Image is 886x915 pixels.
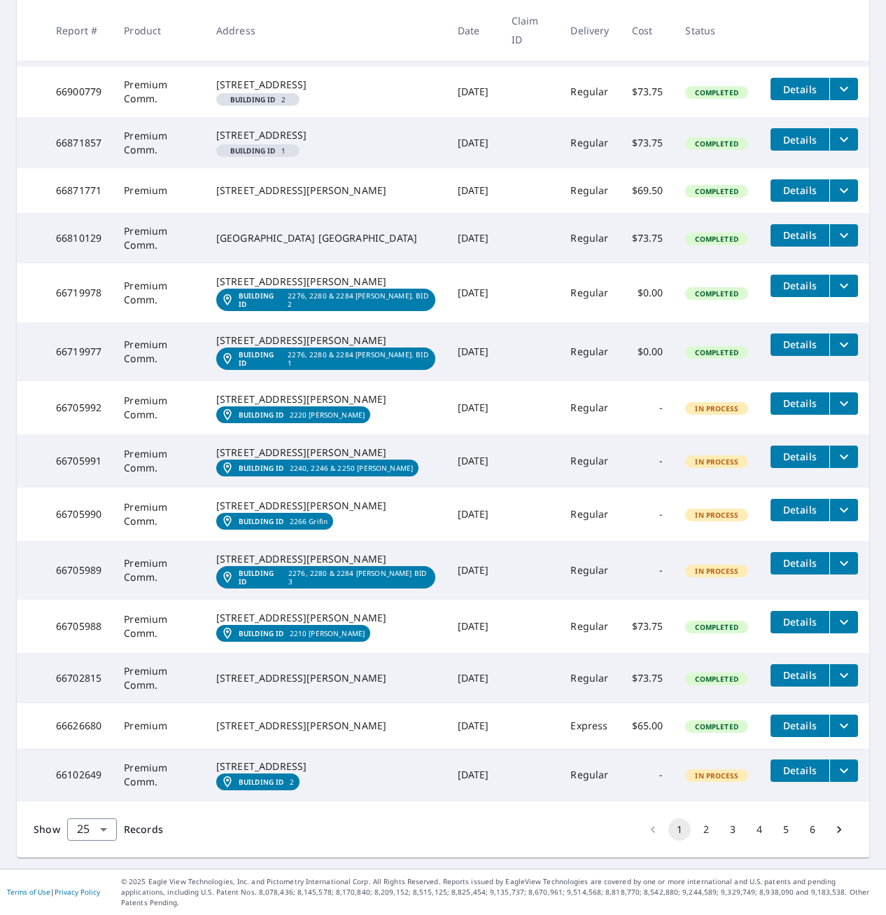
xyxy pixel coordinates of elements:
button: page 1 [668,818,691,841]
button: detailsBtn-66705992 [771,392,829,415]
div: [STREET_ADDRESS][PERSON_NAME] [216,611,435,625]
td: [DATE] [446,117,500,167]
td: $0.00 [621,263,675,322]
em: Building ID [239,517,284,525]
td: 66810129 [45,213,113,263]
span: Details [779,615,821,628]
span: Details [779,338,821,351]
button: Go to page 2 [695,818,717,841]
td: Regular [559,168,620,213]
button: Go to page 3 [722,818,744,841]
span: Completed [687,674,746,684]
button: filesDropdownBtn-66702815 [829,664,858,687]
td: [DATE] [446,213,500,263]
td: Premium Comm. [113,213,205,263]
td: Premium Comm. [113,263,205,322]
div: [GEOGRAPHIC_DATA] [GEOGRAPHIC_DATA] [216,231,435,245]
td: 66626680 [45,703,113,748]
td: - [621,541,675,600]
button: detailsBtn-66705990 [771,499,829,521]
td: [DATE] [446,541,500,600]
span: 1 [222,147,294,154]
td: 66871857 [45,117,113,167]
button: filesDropdownBtn-66102649 [829,759,858,782]
span: Completed [687,234,746,244]
div: [STREET_ADDRESS][PERSON_NAME] [216,184,435,198]
td: [DATE] [446,703,500,748]
button: filesDropdownBtn-66719978 [829,275,858,297]
button: filesDropdownBtn-66871771 [829,179,858,202]
span: Details [779,719,821,732]
td: 66705992 [45,381,113,434]
td: [DATE] [446,168,500,213]
button: filesDropdownBtn-66705990 [829,499,858,521]
span: Details [779,133,821,146]
td: Express [559,703,620,748]
a: Terms of Use [7,887,50,897]
button: Go to next page [828,818,850,841]
button: filesDropdownBtn-66705989 [829,552,858,575]
div: [STREET_ADDRESS] [216,78,435,92]
em: Building ID [230,147,276,154]
td: 66719977 [45,322,113,381]
td: $73.75 [621,67,675,117]
button: Go to page 4 [748,818,771,841]
span: In Process [687,566,747,576]
td: $0.00 [621,322,675,381]
button: detailsBtn-66705991 [771,446,829,468]
span: Show [34,823,60,836]
td: Regular [559,748,620,802]
span: Details [779,764,821,777]
td: $73.75 [621,117,675,167]
div: [STREET_ADDRESS][PERSON_NAME] [216,499,435,513]
button: detailsBtn-66102649 [771,759,829,782]
a: Building ID2276, 2280 & 2284 [PERSON_NAME]. BID 1 [216,348,435,370]
a: Building ID2276, 2280 & 2284 [PERSON_NAME]. BID 2 [216,289,435,311]
span: In Process [687,771,747,780]
td: Regular [559,263,620,322]
button: filesDropdownBtn-66705991 [829,446,858,468]
td: Regular [559,381,620,434]
span: Details [779,668,821,682]
td: Premium Comm. [113,381,205,434]
span: Details [779,556,821,570]
div: [STREET_ADDRESS] [216,759,435,773]
em: Building ID [239,350,282,367]
span: Completed [687,88,746,97]
td: [DATE] [446,263,500,322]
button: detailsBtn-66719977 [771,333,829,356]
td: 66102649 [45,748,113,802]
button: detailsBtn-66702815 [771,664,829,687]
td: 66719978 [45,263,113,322]
td: Regular [559,653,620,703]
a: Building ID2276, 2280 & 2284 [PERSON_NAME] BID 3 [216,566,435,589]
td: [DATE] [446,381,500,434]
td: Regular [559,434,620,488]
span: Completed [687,186,746,196]
button: Go to page 5 [775,818,797,841]
td: [DATE] [446,600,500,653]
span: Completed [687,139,746,149]
span: In Process [687,404,747,413]
td: Premium [113,703,205,748]
button: filesDropdownBtn-66705988 [829,611,858,633]
div: [STREET_ADDRESS][PERSON_NAME] [216,552,435,566]
td: Premium Comm. [113,748,205,802]
td: - [621,381,675,434]
em: Building ID [239,411,284,419]
span: In Process [687,510,747,520]
a: Building ID2220 [PERSON_NAME] [216,406,370,423]
button: filesDropdownBtn-66871857 [829,128,858,151]
button: detailsBtn-66810129 [771,224,829,247]
td: 66705989 [45,541,113,600]
span: Details [779,184,821,197]
td: Regular [559,67,620,117]
td: $73.75 [621,213,675,263]
button: detailsBtn-66719978 [771,275,829,297]
td: $73.75 [621,653,675,703]
span: Details [779,279,821,292]
td: Premium Comm. [113,541,205,600]
span: 2 [222,96,294,103]
td: Premium Comm. [113,653,205,703]
button: detailsBtn-66871857 [771,128,829,151]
